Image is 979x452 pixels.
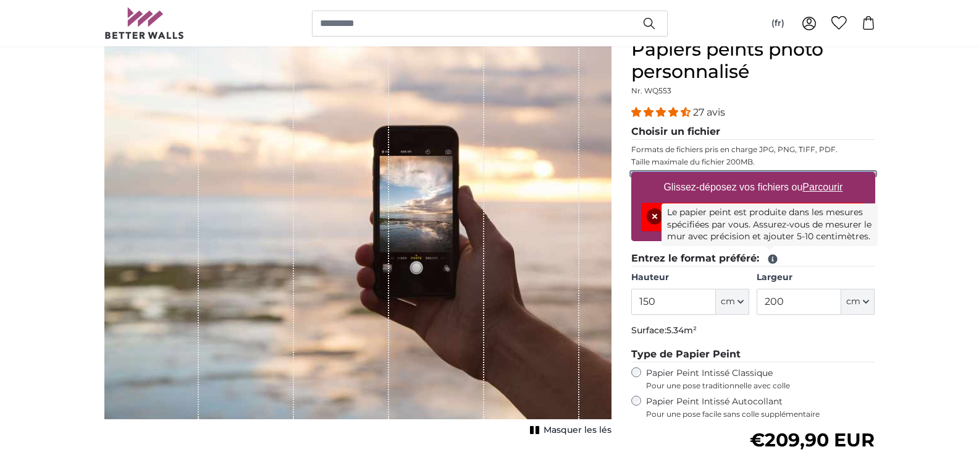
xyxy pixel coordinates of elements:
[846,296,860,308] span: cm
[757,271,875,284] label: Largeur
[104,7,185,39] img: Betterwalls
[631,86,671,95] span: Nr. WQ553
[631,325,875,337] p: Surface:
[631,251,875,267] legend: Entrez le format préféré:
[750,429,875,451] span: €209,90 EUR
[631,124,875,140] legend: Choisir un fichier
[631,347,875,362] legend: Type de Papier Peint
[631,38,875,83] h1: Papiers peints photo personnalisé
[631,106,693,118] span: 4.41 stars
[646,396,875,419] label: Papier Peint Intissé Autocollant
[526,422,611,439] button: Masquer les lés
[631,145,875,155] p: Formats de fichiers pris en charge JPG, PNG, TIFF, PDF.
[631,271,749,284] label: Hauteur
[721,296,735,308] span: cm
[716,289,749,315] button: cm
[802,182,842,192] u: Parcourir
[544,424,611,437] span: Masquer les lés
[666,325,697,336] span: 5.34m²
[631,157,875,167] p: Taille maximale du fichier 200MB.
[693,106,725,118] span: 27 avis
[646,367,875,391] label: Papier Peint Intissé Classique
[762,12,794,35] button: (fr)
[646,409,875,419] span: Pour une pose facile sans colle supplémentaire
[841,289,875,315] button: cm
[104,38,611,439] div: 1 of 1
[646,381,875,391] span: Pour une pose traditionnelle avec colle
[658,175,847,200] label: Glissez-déposez vos fichiers ou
